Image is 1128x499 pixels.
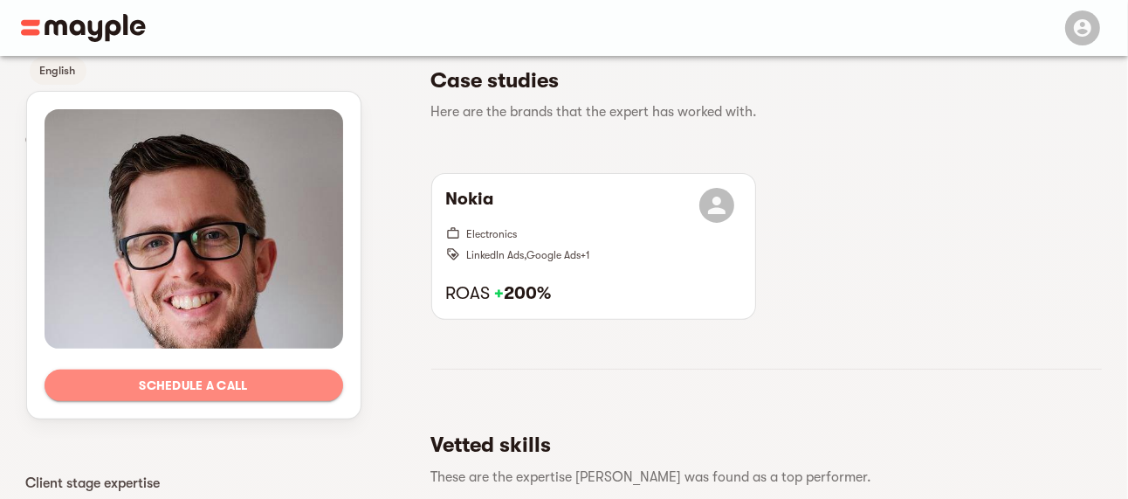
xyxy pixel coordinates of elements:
p: Here are the brands that the expert has worked with. [431,101,1088,122]
button: NokiaElectronicsLinkedIn Ads,Google Ads+1ROAS +200% [432,174,755,319]
h5: Vetted skills [431,431,1088,459]
span: Google Ads [527,249,581,261]
div: Professional Services [26,389,361,431]
button: Schedule a call [45,370,343,401]
span: English [30,60,86,81]
img: Main logo [21,14,146,42]
p: These are the expertise [PERSON_NAME] was found as a top performer. [431,467,1088,488]
span: + 1 [581,249,591,261]
h5: Case studies [431,66,1088,94]
span: + [495,283,505,303]
span: Electronics [467,228,518,240]
strong: 200% [495,283,552,303]
span: Menu [1055,19,1107,33]
h6: ROAS [446,282,741,305]
p: Client stage expertise [26,473,361,494]
span: Schedule a call [58,375,329,396]
span: LinkedIn Ads , [467,249,527,261]
h6: Nokia [446,188,494,223]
